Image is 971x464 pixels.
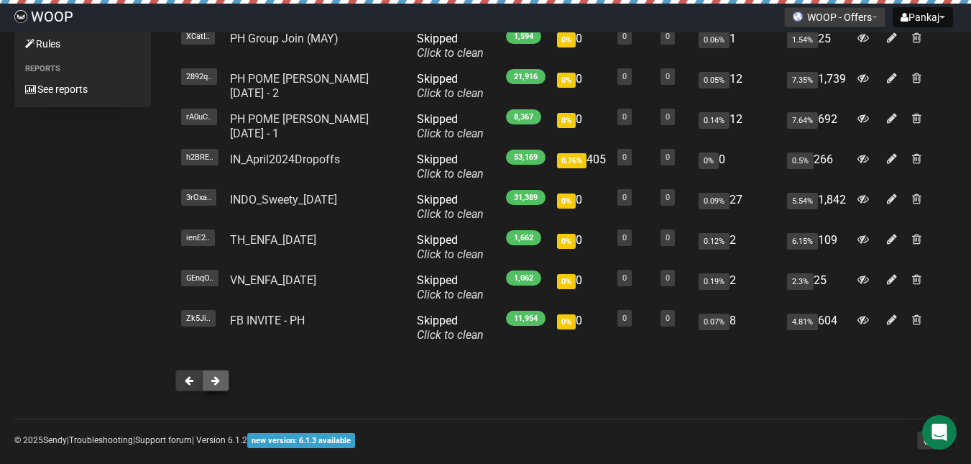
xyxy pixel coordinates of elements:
a: 0 [622,72,627,81]
img: 4d925a9fe92a8a7b5f21e009425b0952 [14,10,27,23]
span: 21,916 [506,69,546,84]
td: 1,842 [781,187,852,227]
a: Rules [14,32,151,55]
td: 604 [781,308,852,348]
a: 0 [666,193,670,202]
td: 692 [781,106,852,147]
span: 0.06% [699,32,730,48]
span: new version: 6.1.3 available [247,433,355,448]
td: 1 [693,26,781,66]
a: 0 [622,193,627,202]
span: 1,062 [506,270,541,286]
td: 405 [551,147,612,187]
span: 2892q.. [181,68,217,85]
span: rA0uC.. [181,109,217,125]
span: Skipped [417,193,484,221]
td: 0 [551,66,612,106]
div: Open Intercom Messenger [922,415,957,450]
td: 109 [781,227,852,268]
a: Click to clean [417,46,484,60]
span: 0.5% [787,153,814,169]
span: 0% [557,113,576,128]
span: 5.54% [787,193,818,209]
a: See reports [14,78,151,101]
td: 0 [551,106,612,147]
span: 3rOxa.. [181,189,216,206]
span: 53,169 [506,150,546,165]
span: GEnqO.. [181,270,218,286]
a: Click to clean [417,247,484,261]
span: 2.3% [787,273,814,290]
a: 0 [666,233,670,242]
a: Click to clean [417,86,484,100]
span: XCatI.. [181,28,215,45]
td: 2 [693,227,781,268]
span: 0% [699,153,719,169]
span: h2BRE.. [181,149,218,165]
td: 27 [693,187,781,227]
td: 0 [551,227,612,268]
a: PH POME [PERSON_NAME] [DATE] - 1 [230,112,369,140]
span: 7.64% [787,112,818,129]
span: Skipped [417,273,484,301]
span: 0.12% [699,233,730,250]
span: 0% [557,314,576,329]
a: Click to clean [417,127,484,140]
a: Click to clean [417,207,484,221]
span: 0.19% [699,273,730,290]
a: 0 [666,314,670,323]
span: Skipped [417,153,484,181]
a: Click to clean [417,288,484,301]
span: 31,389 [506,190,546,205]
img: favicons [792,11,804,22]
td: 12 [693,66,781,106]
a: FB INVITE - PH [230,314,305,327]
span: 1.54% [787,32,818,48]
a: 0 [622,273,627,283]
span: Skipped [417,72,484,100]
td: 0 [693,147,781,187]
td: 25 [781,26,852,66]
span: 0.05% [699,72,730,88]
a: 0 [666,153,670,162]
a: IN_April2024Dropoffs [230,153,340,166]
a: 0 [622,314,627,323]
td: 1,739 [781,66,852,106]
a: Troubleshooting [69,435,133,445]
a: PH POME [PERSON_NAME] [DATE] - 2 [230,72,369,100]
span: 0% [557,73,576,88]
span: 1,594 [506,29,541,44]
td: 266 [781,147,852,187]
a: 0 [666,32,670,41]
span: 8,367 [506,109,541,124]
span: 7.35% [787,72,818,88]
td: 0 [551,268,612,308]
a: TH_ENFA_[DATE] [230,233,316,247]
button: Pankaj [893,7,953,27]
span: 0% [557,32,576,47]
span: Skipped [417,233,484,261]
span: 0% [557,274,576,289]
span: ienE2.. [181,229,215,246]
span: 0% [557,194,576,209]
a: 0 [622,32,627,41]
span: 6.15% [787,233,818,250]
a: 0 [666,112,670,122]
a: 0 [622,112,627,122]
a: VN_ENFA_[DATE] [230,273,316,287]
a: PH Group Join (MAY) [230,32,339,45]
span: Skipped [417,32,484,60]
td: 0 [551,187,612,227]
a: 0 [666,72,670,81]
td: 8 [693,308,781,348]
span: 0.76% [557,153,586,168]
a: 0 [622,233,627,242]
a: Click to clean [417,328,484,342]
a: 0 [622,153,627,162]
span: 0% [557,234,576,249]
span: 0.09% [699,193,730,209]
li: Reports [14,60,151,78]
td: 0 [551,308,612,348]
span: Zk5Ji.. [181,310,216,327]
button: WOOP - Offers [784,7,885,27]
